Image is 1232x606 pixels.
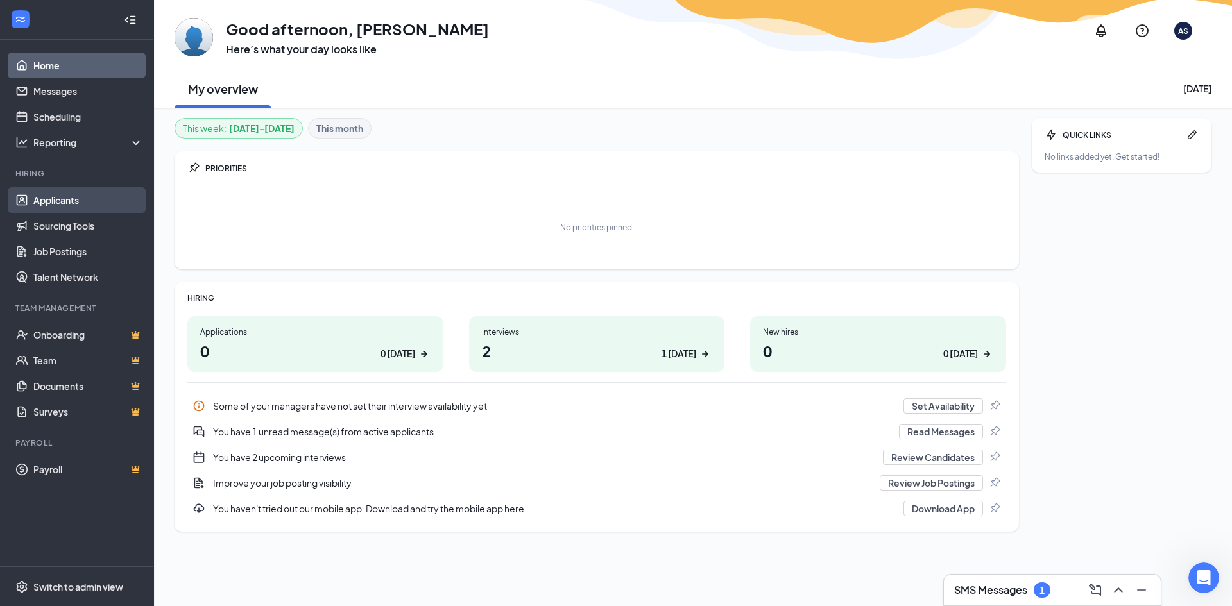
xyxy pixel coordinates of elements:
div: Reporting [33,136,144,149]
div: Interviews [482,326,712,337]
b: This month [316,121,363,135]
a: DocumentsCrown [33,373,143,399]
h3: Here’s what your day looks like [226,42,489,56]
svg: QuestionInfo [1134,23,1150,38]
a: Job Postings [33,239,143,264]
a: OnboardingCrown [33,322,143,348]
svg: Collapse [124,13,137,26]
div: No priorities pinned. [560,222,634,233]
svg: Bolt [1045,128,1057,141]
a: TeamCrown [33,348,143,373]
div: HIRING [187,292,1006,303]
div: 1 [DATE] [662,347,696,360]
div: You have 1 unread message(s) from active applicants [213,425,891,438]
svg: ArrowRight [699,348,712,360]
svg: ArrowRight [980,348,993,360]
svg: ArrowRight [418,348,431,360]
svg: CalendarNew [193,451,205,464]
a: PayrollCrown [33,457,143,482]
svg: Notifications [1093,23,1109,38]
div: 0 [DATE] [943,347,978,360]
svg: Pen [1186,128,1199,141]
a: InfoSome of your managers have not set their interview availability yetSet AvailabilityPin [187,393,1006,419]
svg: Pin [988,476,1001,489]
div: You have 2 upcoming interviews [213,451,875,464]
h1: 0 [763,340,993,362]
button: Read Messages [899,424,983,439]
div: Payroll [15,437,141,448]
a: DoubleChatActiveYou have 1 unread message(s) from active applicantsRead MessagesPin [187,419,1006,444]
a: DownloadYou haven't tried out our mobile app. Download and try the mobile app here...Download AppPin [187,496,1006,521]
button: Set Availability [903,398,983,414]
div: Some of your managers have not set their interview availability yet [213,400,896,412]
img: Annastasia Sosa [175,18,213,56]
a: New hires00 [DATE]ArrowRight [750,316,1006,372]
button: ChevronUp [1107,580,1127,600]
svg: Download [193,502,205,515]
div: PRIORITIES [205,163,1006,174]
div: [DATE] [1183,82,1211,95]
svg: Pin [988,400,1001,412]
svg: WorkstreamLogo [14,13,27,26]
button: Review Candidates [883,450,983,465]
div: You have 2 upcoming interviews [187,444,1006,470]
a: Sourcing Tools [33,213,143,239]
div: You have 1 unread message(s) from active applicants [187,419,1006,444]
button: Review Job Postings [880,475,983,491]
h1: 0 [200,340,431,362]
a: Interviews21 [DATE]ArrowRight [469,316,725,372]
a: Applicants [33,187,143,213]
svg: Analysis [15,136,28,149]
div: Improve your job posting visibility [213,476,872,489]
div: Switch to admin view [33,580,123,593]
button: Minimize [1130,580,1151,600]
div: QUICK LINKS [1063,130,1181,140]
button: ComposeMessage [1084,580,1104,600]
div: Some of your managers have not set their interview availability yet [187,393,1006,419]
a: CalendarNewYou have 2 upcoming interviewsReview CandidatesPin [187,444,1006,470]
h1: Good afternoon, [PERSON_NAME] [226,18,489,40]
svg: Pin [988,425,1001,438]
div: 0 [DATE] [381,347,415,360]
svg: ComposeMessage [1088,582,1103,598]
svg: Pin [187,162,200,174]
iframe: Intercom live chat [1188,562,1219,593]
svg: Minimize [1134,582,1149,598]
div: You haven't tried out our mobile app. Download and try the mobile app here... [213,502,896,515]
h1: 2 [482,340,712,362]
a: DocumentAddImprove your job posting visibilityReview Job PostingsPin [187,470,1006,496]
div: Hiring [15,168,141,179]
div: New hires [763,326,993,337]
a: SurveysCrown [33,399,143,425]
a: Messages [33,78,143,104]
svg: DocumentAdd [193,476,205,489]
a: Home [33,53,143,78]
a: Talent Network [33,264,143,290]
a: Scheduling [33,104,143,130]
div: 1 [1039,585,1045,596]
svg: Info [193,400,205,412]
svg: ChevronUp [1111,582,1126,598]
svg: Settings [15,580,28,593]
div: AS [1178,26,1188,37]
svg: Pin [988,502,1001,515]
h3: SMS Messages [954,583,1027,597]
a: Applications00 [DATE]ArrowRight [187,316,443,372]
div: Improve your job posting visibility [187,470,1006,496]
div: No links added yet. Get started! [1045,151,1199,162]
div: Team Management [15,303,141,314]
svg: Pin [988,451,1001,464]
h2: My overview [188,81,258,97]
b: [DATE] - [DATE] [229,121,295,135]
button: Download App [903,501,983,516]
svg: DoubleChatActive [193,425,205,438]
div: This week : [183,121,295,135]
div: You haven't tried out our mobile app. Download and try the mobile app here... [187,496,1006,521]
div: Applications [200,326,431,337]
